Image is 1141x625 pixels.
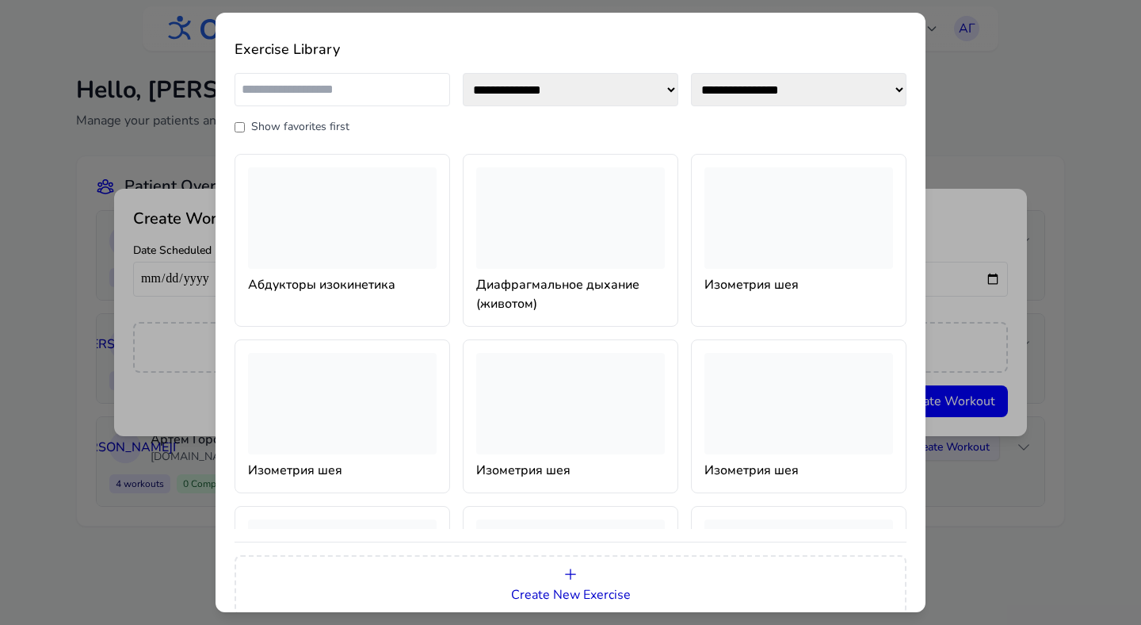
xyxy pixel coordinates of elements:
[476,275,665,313] h4: Диафрагмальное дыхание (животом)
[235,32,906,60] h3: Exercise Library
[248,275,437,294] h4: Абдукторы изокинетика
[704,275,893,294] h4: Изометрия шея
[704,461,893,480] h4: Изометрия шея
[248,461,437,480] h4: Изометрия шея
[476,461,665,480] h4: Изометрия шея
[251,119,349,135] label: Show favorites first
[235,555,906,615] button: Create New Exercise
